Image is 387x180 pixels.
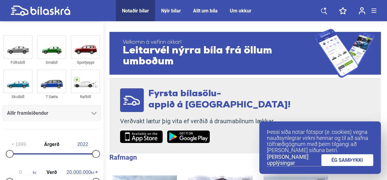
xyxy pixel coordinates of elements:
[123,46,314,67] span: Leitarvél nýrra bíla frá öllum umboðum
[67,170,95,175] span: kr.
[3,93,33,100] div: Skutbíll
[45,170,58,175] span: Verð
[120,117,291,125] p: Verðvakt lætur þig vita ef verðið á draumabílnum lækkar.
[37,59,66,66] div: Smábíl
[109,29,381,78] a: Velkomin á vefinn okkar!Leitarvél nýrra bíla frá öllum umboðum
[9,170,37,175] span: kr.
[3,59,33,66] div: Fólksbíll
[359,7,365,15] img: user-login.svg
[267,129,373,153] p: Þessi síða notar fótspor (e. cookies) vegna nauðsynlegrar virkni hennar og til að safna tölfræðig...
[148,89,291,110] span: Fyrsta bílasölu- appið á [GEOGRAPHIC_DATA]!
[230,8,251,14] a: Um okkur
[37,93,66,100] div: 7 Sæta
[123,39,314,46] span: Velkomin á vefinn okkar!
[321,154,374,166] a: ÉG SAMÞYKKI
[43,142,61,147] span: Árgerð
[193,8,218,14] a: Allt um bíla
[267,154,321,166] a: [PERSON_NAME] upplýsingar
[71,59,100,66] div: Sportjeppi
[161,8,181,14] a: Nýir bílar
[7,109,48,117] span: Allir framleiðendur
[109,154,137,161] b: Rafmagn
[122,8,149,14] a: Notaðir bílar
[71,93,100,100] div: Rafbíll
